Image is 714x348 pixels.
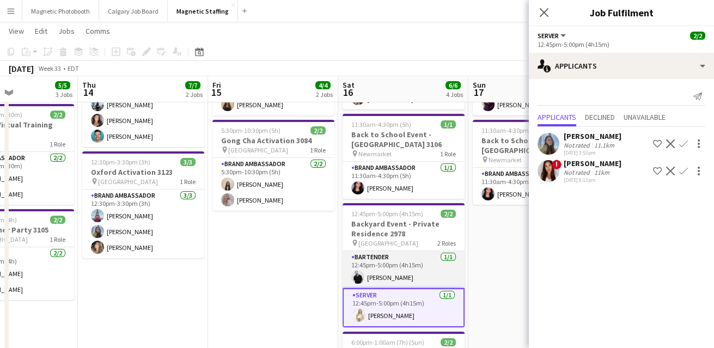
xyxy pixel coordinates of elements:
[538,32,559,40] span: Server
[50,216,65,224] span: 2/2
[564,141,592,149] div: Not rated
[316,90,333,99] div: 2 Jobs
[310,146,326,154] span: 1 Role
[82,80,96,90] span: Thu
[212,120,334,211] app-job-card: 5:30pm-10:30pm (5h)2/2Gong Cha Activation 3084 [GEOGRAPHIC_DATA]1 RoleBrand Ambassador2/25:30pm-1...
[9,26,24,36] span: View
[440,150,456,158] span: 1 Role
[690,32,705,40] span: 2/2
[81,86,96,99] span: 14
[50,140,65,148] span: 1 Role
[68,64,79,72] div: EDT
[180,178,196,186] span: 1 Role
[529,5,714,20] h3: Job Fulfilment
[211,86,221,99] span: 15
[441,338,456,346] span: 2/2
[185,81,200,89] span: 7/7
[58,26,75,36] span: Jobs
[473,80,486,90] span: Sun
[82,167,204,177] h3: Oxford Activation 3123
[351,338,424,346] span: 6:00pm-1:00am (7h) (Sun)
[564,149,621,156] div: [DATE] 3:53pm
[212,80,221,90] span: Fri
[54,24,79,38] a: Jobs
[341,86,355,99] span: 16
[168,1,238,22] button: Magnetic Staffing
[343,80,355,90] span: Sat
[212,136,334,145] h3: Gong Cha Activation 3084
[358,239,418,247] span: [GEOGRAPHIC_DATA]
[351,210,423,218] span: 12:45pm-5:00pm (4h15m)
[529,53,714,79] div: Applicants
[446,81,461,89] span: 6/6
[564,131,621,141] div: [PERSON_NAME]
[624,113,666,121] span: Unavailable
[538,32,567,40] button: Server
[481,126,541,135] span: 11:30am-4:30pm (5h)
[351,120,411,129] span: 11:30am-4:30pm (5h)
[4,24,28,38] a: View
[585,113,615,121] span: Declined
[30,24,52,38] a: Edit
[343,219,465,239] h3: Backyard Event - Private Residence 2978
[98,178,158,186] span: [GEOGRAPHIC_DATA]
[35,26,47,36] span: Edit
[473,136,595,155] h3: Back to School Event - [GEOGRAPHIC_DATA] 3106
[441,120,456,129] span: 1/1
[186,90,203,99] div: 2 Jobs
[473,168,595,205] app-card-role: Brand Ambassador1/111:30am-4:30pm (5h)[PERSON_NAME]
[82,190,204,258] app-card-role: Brand Ambassador3/312:30pm-3:30pm (3h)[PERSON_NAME][PERSON_NAME][PERSON_NAME]
[471,86,486,99] span: 17
[55,81,70,89] span: 5/5
[91,158,150,166] span: 12:30pm-3:30pm (3h)
[343,203,465,327] app-job-card: 12:45pm-5:00pm (4h15m)2/2Backyard Event - Private Residence 2978 [GEOGRAPHIC_DATA]2 RolesBartende...
[343,288,465,327] app-card-role: Server1/112:45pm-5:00pm (4h15m)[PERSON_NAME]
[228,146,288,154] span: [GEOGRAPHIC_DATA]
[592,168,612,176] div: 11km
[180,158,196,166] span: 3/3
[489,156,522,164] span: Newmarket
[86,26,110,36] span: Comms
[212,158,334,211] app-card-role: Brand Ambassador2/25:30pm-10:30pm (5h)[PERSON_NAME][PERSON_NAME]
[564,176,621,184] div: [DATE] 8:13pm
[315,81,331,89] span: 4/4
[36,64,63,72] span: Week 33
[446,90,463,99] div: 4 Jobs
[50,235,65,243] span: 1 Role
[343,251,465,288] app-card-role: Bartender1/112:45pm-5:00pm (4h15m)[PERSON_NAME]
[81,24,114,38] a: Comms
[343,162,465,199] app-card-role: Brand Ambassador1/111:30am-4:30pm (5h)[PERSON_NAME]
[99,1,168,22] button: Calgary Job Board
[343,114,465,199] app-job-card: 11:30am-4:30pm (5h)1/1Back to School Event - [GEOGRAPHIC_DATA] 3106 Newmarket1 RoleBrand Ambassad...
[310,126,326,135] span: 2/2
[50,111,65,119] span: 2/2
[552,160,562,169] span: !
[592,141,617,149] div: 11.1km
[538,113,576,121] span: Applicants
[343,130,465,149] h3: Back to School Event - [GEOGRAPHIC_DATA] 3106
[82,63,204,147] app-card-role: Brand Ambassador4/412:30pm-3:30pm (3h)[PERSON_NAME][PERSON_NAME][PERSON_NAME][PERSON_NAME]
[441,210,456,218] span: 2/2
[538,40,705,48] div: 12:45pm-5:00pm (4h15m)
[56,90,72,99] div: 3 Jobs
[473,120,595,205] app-job-card: 11:30am-4:30pm (5h)1/1Back to School Event - [GEOGRAPHIC_DATA] 3106 Newmarket1 RoleBrand Ambassad...
[9,63,34,74] div: [DATE]
[437,239,456,247] span: 2 Roles
[82,151,204,258] app-job-card: 12:30pm-3:30pm (3h)3/3Oxford Activation 3123 [GEOGRAPHIC_DATA]1 RoleBrand Ambassador3/312:30pm-3:...
[564,168,592,176] div: Not rated
[358,150,392,158] span: Newmarket
[22,1,99,22] button: Magnetic Photobooth
[221,126,280,135] span: 5:30pm-10:30pm (5h)
[564,158,621,168] div: [PERSON_NAME]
